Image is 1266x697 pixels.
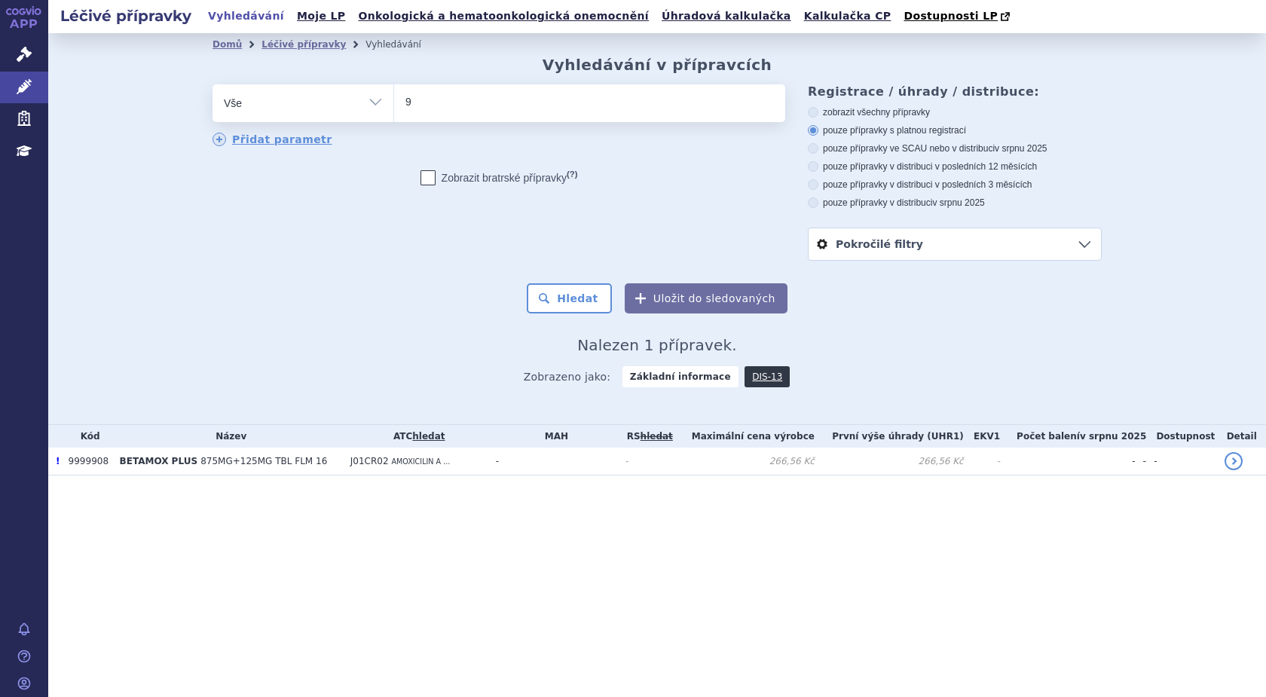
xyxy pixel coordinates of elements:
[674,425,815,448] th: Maximální cena výrobce
[488,448,617,475] td: -
[964,425,1000,448] th: EKV1
[213,133,332,146] a: Přidat parametr
[527,283,612,313] button: Hledat
[808,160,1102,173] label: pouze přípravky v distribuci v posledních 12 měsících
[1136,448,1147,475] td: -
[577,336,737,354] span: Nalezen 1 přípravek.
[995,143,1047,154] span: v srpnu 2025
[412,431,445,442] a: hledat
[420,170,578,185] label: Zobrazit bratrské přípravky
[904,10,998,22] span: Dostupnosti LP
[112,425,343,448] th: Název
[808,197,1102,209] label: pouze přípravky v distribuci
[617,448,674,475] td: -
[203,6,289,26] a: Vyhledávání
[488,425,617,448] th: MAH
[815,425,964,448] th: První výše úhrady (UHR1)
[48,5,203,26] h2: Léčivé přípravky
[745,366,790,387] a: DIS-13
[1225,452,1243,470] a: detail
[964,448,1000,475] td: -
[1000,448,1136,475] td: -
[674,448,815,475] td: 266,56 Kč
[365,33,441,56] li: Vyhledávání
[641,431,673,442] del: hledat
[120,456,197,466] span: BETAMOX PLUS
[213,39,242,50] a: Domů
[343,425,488,448] th: ATC
[353,6,653,26] a: Onkologická a hematoonkologická onemocnění
[809,228,1101,260] a: Pokročilé filtry
[622,366,738,387] strong: Základní informace
[800,6,896,26] a: Kalkulačka CP
[61,425,112,448] th: Kód
[543,56,772,74] h2: Vyhledávání v přípravcích
[261,39,346,50] a: Léčivé přípravky
[567,170,577,179] abbr: (?)
[1000,425,1146,448] th: Počet balení
[815,448,964,475] td: 266,56 Kč
[1080,431,1146,442] span: v srpnu 2025
[1146,448,1217,475] td: -
[641,431,673,442] a: vyhledávání neobsahuje žádnou platnou referenční skupinu
[56,456,60,466] span: Poslední data tohoto produktu jsou ze SCAU platného k 01.05.2025.
[899,6,1017,27] a: Dostupnosti LP
[808,179,1102,191] label: pouze přípravky v distribuci v posledních 3 měsících
[391,457,450,466] span: AMOXICILIN A ...
[200,456,327,466] span: 875MG+125MG TBL FLM 16
[932,197,984,208] span: v srpnu 2025
[808,106,1102,118] label: zobrazit všechny přípravky
[1146,425,1217,448] th: Dostupnost
[1217,425,1266,448] th: Detail
[350,456,389,466] span: J01CR02
[808,84,1102,99] h3: Registrace / úhrady / distribuce:
[808,142,1102,154] label: pouze přípravky ve SCAU nebo v distribuci
[524,366,611,387] span: Zobrazeno jako:
[808,124,1102,136] label: pouze přípravky s platnou registrací
[657,6,796,26] a: Úhradová kalkulačka
[625,283,787,313] button: Uložit do sledovaných
[292,6,350,26] a: Moje LP
[617,425,674,448] th: RS
[61,448,112,475] td: 9999908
